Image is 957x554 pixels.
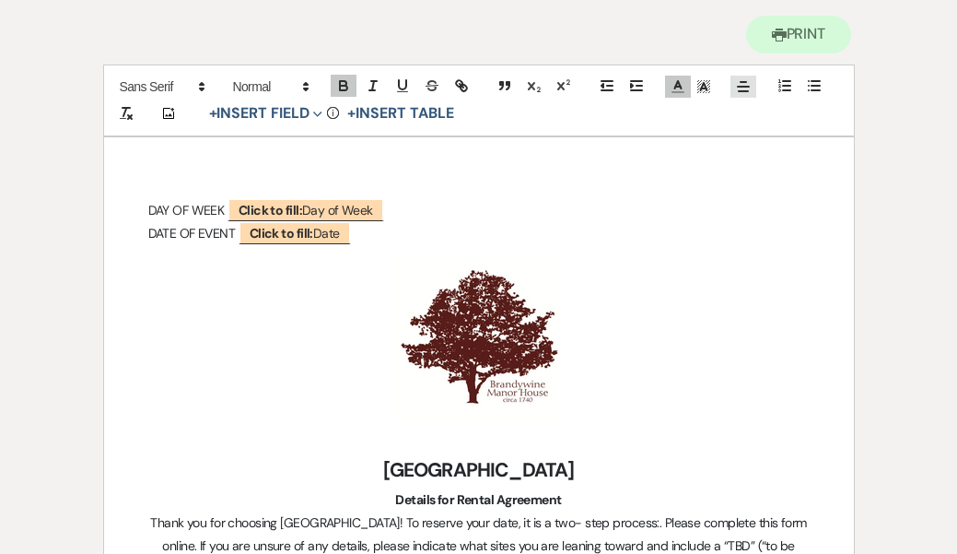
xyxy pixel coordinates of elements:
[665,76,691,98] span: Text Color
[239,202,302,218] b: Click to fill:
[228,198,384,221] span: Day of Week
[395,491,561,508] strong: Details for Rental Agreement
[394,246,560,430] img: Screenshot 2024-01-05 at 11.21.18 AM.png
[209,106,217,121] span: +
[225,76,315,98] span: Header Formats
[250,225,313,242] b: Click to fill:
[148,225,236,242] span: DATE OF EVENT
[347,106,356,121] span: +
[148,199,810,222] p: DAY OF WEEK
[691,76,717,98] span: Text Background Color
[341,102,460,124] button: +Insert Table
[383,457,575,483] strong: [GEOGRAPHIC_DATA]
[730,76,756,98] span: Alignment
[746,16,852,53] button: Print
[239,221,351,244] span: Date
[203,102,330,124] button: Insert Field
